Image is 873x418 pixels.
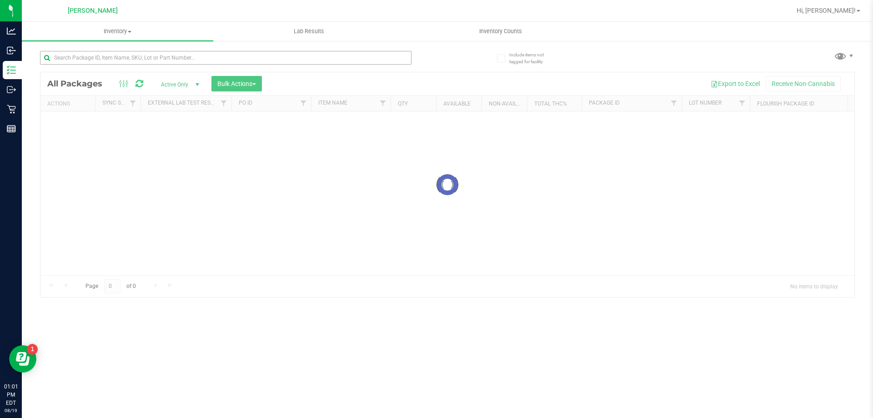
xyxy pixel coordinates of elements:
[4,407,18,414] p: 08/19
[40,51,411,65] input: Search Package ID, Item Name, SKU, Lot or Part Number...
[7,65,16,75] inline-svg: Inventory
[27,344,38,355] iframe: Resource center unread badge
[22,22,213,41] a: Inventory
[797,7,856,14] span: Hi, [PERSON_NAME]!
[7,105,16,114] inline-svg: Retail
[281,27,336,35] span: Lab Results
[22,27,213,35] span: Inventory
[9,345,36,373] iframe: Resource center
[7,46,16,55] inline-svg: Inbound
[7,26,16,35] inline-svg: Analytics
[213,22,405,41] a: Lab Results
[509,51,555,65] span: Include items not tagged for facility
[68,7,118,15] span: [PERSON_NAME]
[467,27,534,35] span: Inventory Counts
[7,124,16,133] inline-svg: Reports
[7,85,16,94] inline-svg: Outbound
[405,22,596,41] a: Inventory Counts
[4,383,18,407] p: 01:01 PM EDT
